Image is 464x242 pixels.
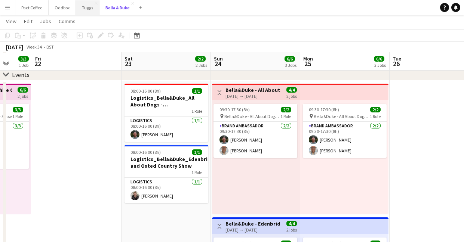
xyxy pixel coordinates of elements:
[286,226,297,233] div: 2 jobs
[286,87,297,93] span: 4/4
[37,16,54,26] a: Jobs
[374,56,384,62] span: 6/6
[40,18,51,25] span: Jobs
[225,227,281,233] div: [DATE] → [DATE]
[125,156,208,169] h3: Logistics_Bella&Duke_Edenbridge and Oxted Country Show
[314,114,370,119] span: Bella&Duke - All About Dogs - [GEOGRAPHIC_DATA]
[303,122,387,158] app-card-role: Brand Ambassador2/209:30-17:30 (8h)[PERSON_NAME][PERSON_NAME]
[15,0,49,15] button: Pact Coffee
[286,221,297,226] span: 4/4
[19,62,28,68] div: 1 Job
[309,107,339,112] span: 09:30-17:30 (8h)
[3,16,19,26] a: View
[219,107,250,112] span: 09:30-17:30 (8h)
[130,88,161,94] span: 08:00-16:00 (8h)
[12,114,23,119] span: 1 Role
[303,55,313,62] span: Mon
[125,117,208,142] app-card-role: Logistics1/108:00-16:00 (8h)[PERSON_NAME]
[213,59,223,68] span: 24
[18,93,28,99] div: 2 jobs
[192,149,202,155] span: 1/1
[13,107,23,112] span: 3/3
[225,93,281,99] div: [DATE] → [DATE]
[280,114,291,119] span: 1 Role
[21,16,36,26] a: Edit
[391,59,401,68] span: 26
[191,108,202,114] span: 1 Role
[370,107,381,112] span: 2/2
[393,55,401,62] span: Tue
[125,55,133,62] span: Sat
[374,62,386,68] div: 3 Jobs
[213,104,297,158] app-job-card: 09:30-17:30 (8h)2/2 Bella&Duke - All About Dogs - [GEOGRAPHIC_DATA]1 RoleBrand Ambassador2/209:30...
[281,107,291,112] span: 2/2
[76,0,99,15] button: Tuggs
[125,178,208,203] app-card-role: Logistics1/108:00-16:00 (8h)[PERSON_NAME]
[46,44,54,50] div: BST
[224,114,280,119] span: Bella&Duke - All About Dogs - [GEOGRAPHIC_DATA]
[303,104,387,158] app-job-card: 09:30-17:30 (8h)2/2 Bella&Duke - All About Dogs - [GEOGRAPHIC_DATA]1 RoleBrand Ambassador2/209:30...
[25,44,43,50] span: Week 34
[6,18,16,25] span: View
[370,114,381,119] span: 1 Role
[99,0,136,15] button: Bella & Duke
[285,62,296,68] div: 3 Jobs
[49,0,76,15] button: Oddbox
[6,43,23,51] div: [DATE]
[35,55,41,62] span: Fri
[125,84,208,142] app-job-card: 08:00-16:00 (8h)1/1Logistics_Bella&Duke_All About Dogs - [GEOGRAPHIC_DATA]1 RoleLogistics1/108:00...
[56,16,79,26] a: Comms
[285,56,295,62] span: 6/6
[125,94,208,108] h3: Logistics_Bella&Duke_All About Dogs - [GEOGRAPHIC_DATA]
[18,56,29,62] span: 3/3
[59,18,76,25] span: Comms
[196,62,207,68] div: 2 Jobs
[195,56,206,62] span: 2/2
[191,170,202,175] span: 1 Role
[125,145,208,203] app-job-card: 08:00-16:00 (8h)1/1Logistics_Bella&Duke_Edenbridge and Oxted Country Show1 RoleLogistics1/108:00-...
[18,87,28,93] span: 6/6
[225,87,281,93] h3: Bella&Duke - All About Dogs - [GEOGRAPHIC_DATA]
[12,71,30,78] div: Events
[213,122,297,158] app-card-role: Brand Ambassador2/209:30-17:30 (8h)[PERSON_NAME][PERSON_NAME]
[192,88,202,94] span: 1/1
[34,59,41,68] span: 22
[225,220,281,227] h3: Bella&Duke - Edenbridge and Oxted Country Show
[286,93,297,99] div: 2 jobs
[302,59,313,68] span: 25
[123,59,133,68] span: 23
[24,18,33,25] span: Edit
[214,55,223,62] span: Sun
[130,149,161,155] span: 08:00-16:00 (8h)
